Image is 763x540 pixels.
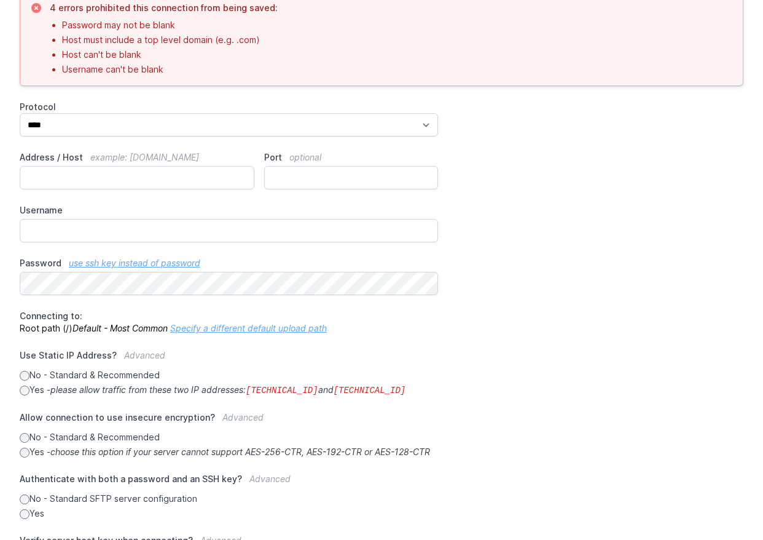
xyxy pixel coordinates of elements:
[62,49,278,61] li: Host can't be blank
[20,493,438,505] label: No - Standard SFTP server configuration
[50,2,278,14] h3: 4 errors prohibited this connection from being saved:
[62,19,278,31] li: Password may not be blank
[20,448,29,458] input: Yes -choose this option if your server cannot support AES-256-CTR, AES-192-CTR or AES-128-CTR
[20,204,438,216] label: Username
[289,152,321,162] span: optional
[90,152,199,162] span: example: [DOMAIN_NAME]
[20,349,438,369] label: Use Static IP Address?
[20,433,29,443] input: No - Standard & Recommended
[20,369,438,381] label: No - Standard & Recommended
[20,257,438,269] label: Password
[222,412,264,423] span: Advanced
[249,474,291,484] span: Advanced
[72,323,168,333] i: Default - Most Common
[20,473,438,493] label: Authenticate with both a password and an SSH key?
[20,384,438,397] label: Yes -
[69,258,200,268] a: use ssh key instead of password
[20,151,254,164] label: Address / Host
[20,509,29,519] input: Yes
[124,350,165,360] span: Advanced
[170,323,327,333] a: Specify a different default upload path
[62,63,278,76] li: Username can't be blank
[20,446,438,458] label: Yes -
[50,447,430,457] i: choose this option if your server cannot support AES-256-CTR, AES-192-CTR or AES-128-CTR
[334,386,406,395] code: [TECHNICAL_ID]
[264,151,438,164] label: Port
[20,507,438,520] label: Yes
[20,311,82,321] span: Connecting to:
[246,386,318,395] code: [TECHNICAL_ID]
[20,386,29,395] input: Yes -please allow traffic from these two IP addresses:[TECHNICAL_ID]and[TECHNICAL_ID]
[20,431,438,443] label: No - Standard & Recommended
[20,411,438,431] label: Allow connection to use insecure encryption?
[20,101,438,113] label: Protocol
[702,478,748,525] iframe: Drift Widget Chat Controller
[50,384,405,395] i: please allow traffic from these two IP addresses: and
[62,34,278,46] li: Host must include a top level domain (e.g. .com)
[20,310,438,335] p: Root path (/)
[20,371,29,381] input: No - Standard & Recommended
[20,494,29,504] input: No - Standard SFTP server configuration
